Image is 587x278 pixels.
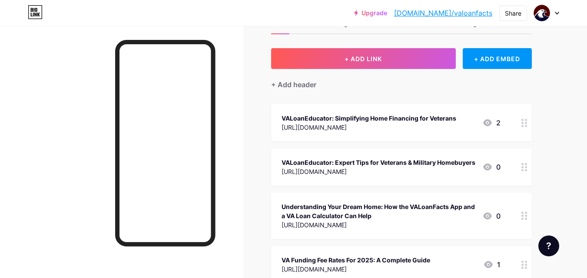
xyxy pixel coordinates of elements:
div: [URL][DOMAIN_NAME] [282,220,475,229]
div: [URL][DOMAIN_NAME] [282,123,456,132]
div: 0 [482,211,501,221]
a: Upgrade [354,10,387,16]
div: VALoanEducator: Expert Tips for Veterans & Military Homebuyers [282,158,475,167]
img: valoaneducator [534,5,550,21]
div: [URL][DOMAIN_NAME] [282,167,475,176]
div: Share [505,9,521,18]
div: Understanding Your Dream Home: How the VALoanFacts App and a VA Loan Calculator Can Help [282,202,475,220]
a: [DOMAIN_NAME]/valoanfacts [394,8,492,18]
div: VA Funding Fee Rates For 2025: A Complete Guide [282,255,430,265]
div: + ADD EMBED [463,48,532,69]
span: + ADD LINK [345,55,382,62]
div: 1 [483,259,501,270]
div: 2 [482,118,501,128]
div: VALoanEducator: Simplifying Home Financing for Veterans [282,114,456,123]
button: + ADD LINK [271,48,456,69]
div: [URL][DOMAIN_NAME] [282,265,430,274]
div: 0 [482,162,501,172]
div: + Add header [271,79,316,90]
